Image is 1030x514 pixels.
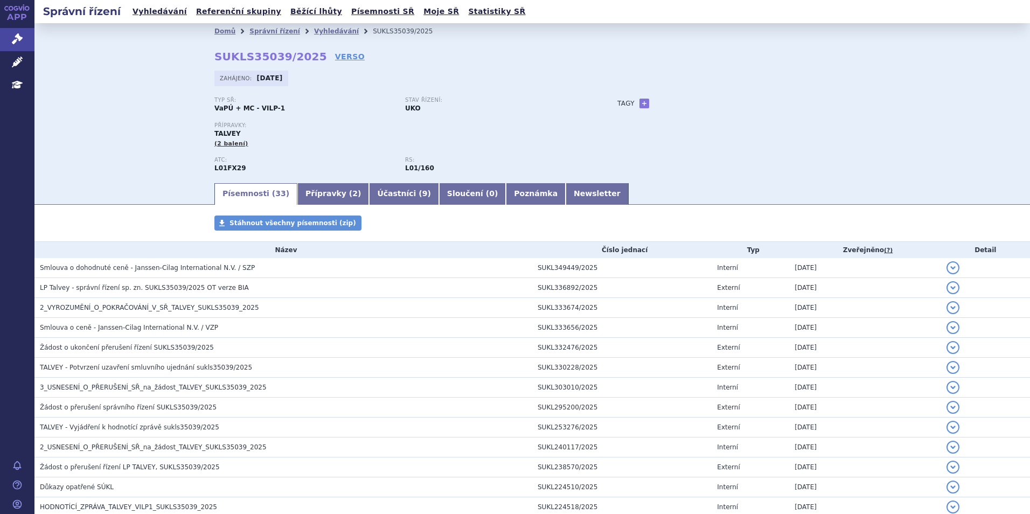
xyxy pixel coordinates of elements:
button: detail [947,401,959,414]
th: Detail [941,242,1030,258]
a: Sloučení (0) [439,183,506,205]
h2: Správní řízení [34,4,129,19]
span: TALVEY - Vyjádření k hodnotící zprávě sukls35039/2025 [40,423,219,431]
p: Typ SŘ: [214,97,394,103]
a: Správní řízení [249,27,300,35]
td: [DATE] [789,457,941,477]
a: Přípravky (2) [297,183,369,205]
a: Referenční skupiny [193,4,284,19]
span: 2_USNESENÍ_O_PŘERUŠENÍ_SŘ_na_žádost_TALVEY_SUKLS35039_2025 [40,443,267,451]
span: (2 balení) [214,140,248,147]
span: Externí [717,463,740,471]
button: detail [947,381,959,394]
span: Interní [717,503,738,511]
span: 9 [422,189,428,198]
h3: Tagy [617,97,635,110]
td: SUKL253276/2025 [532,418,712,437]
button: detail [947,461,959,474]
button: detail [947,281,959,294]
button: detail [947,261,959,274]
span: Žádost o ukončení přerušení řízení SUKLS35039/2025 [40,344,214,351]
strong: monoklonální protilátky a konjugáty protilátka – léčivo [405,164,434,172]
td: [DATE] [789,477,941,497]
span: 2 [352,189,358,198]
td: SUKL238570/2025 [532,457,712,477]
span: Stáhnout všechny písemnosti (zip) [229,219,356,227]
button: detail [947,361,959,374]
span: Zahájeno: [220,74,254,82]
a: Vyhledávání [129,4,190,19]
span: 3_USNESENÍ_O_PŘERUŠENÍ_SŘ_na_žádost_TALVEY_SUKLS35039_2025 [40,384,267,391]
td: [DATE] [789,278,941,298]
p: RS: [405,157,585,163]
span: Interní [717,304,738,311]
a: Písemnosti SŘ [348,4,417,19]
button: detail [947,441,959,454]
strong: TALKVETAMAB [214,164,246,172]
span: Externí [717,344,740,351]
td: [DATE] [789,358,941,378]
span: HODNOTÍCÍ_ZPRÁVA_TALVEY_VILP1_SUKLS35039_2025 [40,503,217,511]
td: SUKL333674/2025 [532,298,712,318]
span: Externí [717,364,740,371]
a: Newsletter [566,183,629,205]
td: SUKL330228/2025 [532,358,712,378]
span: 0 [489,189,495,198]
span: Důkazy opatřené SÚKL [40,483,114,491]
abbr: (?) [884,247,893,254]
span: Interní [717,264,738,272]
button: detail [947,501,959,513]
a: Stáhnout všechny písemnosti (zip) [214,216,361,231]
button: detail [947,301,959,314]
p: Přípravky: [214,122,596,129]
button: detail [947,341,959,354]
td: [DATE] [789,418,941,437]
a: Účastníci (9) [369,183,439,205]
span: Smlouva o ceně - Janssen-Cilag International N.V. / VZP [40,324,218,331]
a: + [639,99,649,108]
span: Externí [717,404,740,411]
span: Interní [717,483,738,491]
span: TALVEY - Potvrzení uzavření smluvního ujednání sukls35039/2025 [40,364,252,371]
td: [DATE] [789,318,941,338]
td: SUKL349449/2025 [532,258,712,278]
span: Interní [717,443,738,451]
span: 2_VYROZUMĚNÍ_O_POKRAČOVÁNÍ_V_SŘ_TALVEY_SUKLS35039_2025 [40,304,259,311]
button: detail [947,421,959,434]
td: [DATE] [789,338,941,358]
th: Typ [712,242,789,258]
span: Smlouva o dohodnuté ceně - Janssen-Cilag International N.V. / SZP [40,264,255,272]
button: detail [947,481,959,494]
p: ATC: [214,157,394,163]
strong: SUKLS35039/2025 [214,50,327,63]
strong: VaPÚ + MC - VILP-1 [214,105,285,112]
td: SUKL295200/2025 [532,398,712,418]
a: Písemnosti (33) [214,183,297,205]
a: Běžící lhůty [287,4,345,19]
td: [DATE] [789,378,941,398]
td: SUKL224510/2025 [532,477,712,497]
a: Poznámka [506,183,566,205]
td: [DATE] [789,398,941,418]
td: SUKL336892/2025 [532,278,712,298]
td: SUKL303010/2025 [532,378,712,398]
th: Název [34,242,532,258]
span: Interní [717,324,738,331]
span: Žádost o přerušení správního řízení SUKLS35039/2025 [40,404,217,411]
td: [DATE] [789,258,941,278]
td: SUKL333656/2025 [532,318,712,338]
a: VERSO [335,51,365,62]
span: Interní [717,384,738,391]
td: [DATE] [789,298,941,318]
span: 33 [275,189,286,198]
a: Domů [214,27,235,35]
a: Moje SŘ [420,4,462,19]
button: detail [947,321,959,334]
a: Vyhledávání [314,27,359,35]
th: Zveřejněno [789,242,941,258]
th: Číslo jednací [532,242,712,258]
td: SUKL332476/2025 [532,338,712,358]
td: [DATE] [789,437,941,457]
strong: UKO [405,105,421,112]
span: Externí [717,284,740,291]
